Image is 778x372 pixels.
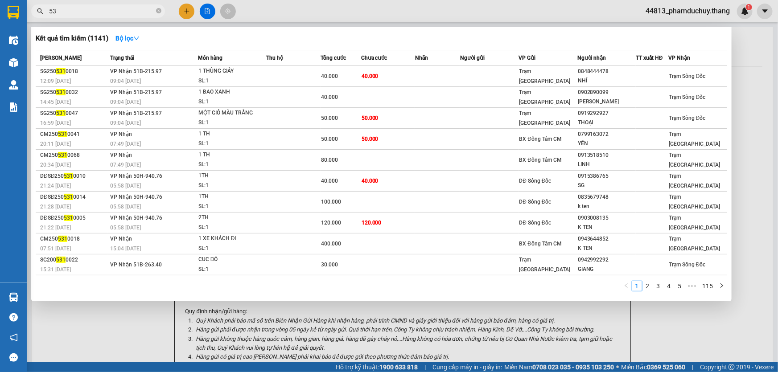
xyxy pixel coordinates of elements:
[58,131,67,137] span: 531
[58,29,130,40] div: TRỢ
[578,255,635,265] div: 0942992292
[64,215,73,221] span: 531
[624,283,629,288] span: left
[362,136,379,142] span: 50.000
[110,55,134,61] span: Trạng thái
[519,68,570,84] span: Trạm [GEOGRAPHIC_DATA]
[40,162,71,168] span: 20:34 [DATE]
[198,265,265,274] div: SL: 1
[110,245,141,252] span: 15:04 [DATE]
[40,255,107,265] div: SG200 0022
[716,281,727,291] li: Next Page
[669,115,706,121] span: Trạm Sông Đốc
[40,266,71,273] span: 15:31 [DATE]
[321,157,338,163] span: 80.000
[198,181,265,191] div: SL: 1
[643,281,653,291] a: 2
[110,173,162,179] span: VP Nhận 50H-940.76
[198,76,265,86] div: SL: 1
[519,55,535,61] span: VP Gửi
[110,262,162,268] span: VP Nhận 51B-263.40
[578,192,635,202] div: 0835679748
[519,110,570,126] span: Trạm [GEOGRAPHIC_DATA]
[321,199,341,205] span: 100.000
[361,55,387,61] span: Chưa cước
[578,223,635,232] div: K TEN
[110,215,162,221] span: VP Nhận 50H-940.76
[321,55,346,61] span: Tổng cước
[110,194,162,200] span: VP Nhận 50H-940.76
[110,152,132,158] span: VP Nhận
[9,333,18,342] span: notification
[578,202,635,211] div: k ten
[110,110,162,116] span: VP Nhận 51B-215.97
[198,223,265,233] div: SL: 1
[58,152,67,158] span: 531
[40,109,107,118] div: SG250 0047
[133,35,140,41] span: down
[577,55,606,61] span: Người nhận
[110,78,141,84] span: 09:04 [DATE]
[621,281,632,291] button: left
[653,281,664,291] li: 3
[362,178,379,184] span: 40.000
[49,6,154,16] input: Tìm tên, số ĐT hoặc mã đơn
[9,293,18,302] img: warehouse-icon
[110,99,141,105] span: 09:04 [DATE]
[40,245,71,252] span: 07:51 [DATE]
[40,99,71,105] span: 14:45 [DATE]
[115,35,140,42] strong: Bộ lọc
[40,78,71,84] span: 12:09 [DATE]
[110,183,141,189] span: 05:58 [DATE]
[40,151,107,160] div: CM250 0068
[669,215,720,231] span: Trạm [GEOGRAPHIC_DATA]
[40,88,107,97] div: SG250 0032
[519,157,562,163] span: BX Đồng Tâm CM
[415,55,428,61] span: Nhãn
[519,241,562,247] span: BX Đồng Tâm CM
[664,281,674,291] a: 4
[40,130,107,139] div: CM250 0041
[362,220,382,226] span: 120.000
[519,199,551,205] span: DĐ Sông Đốc
[719,283,724,288] span: right
[9,80,18,90] img: warehouse-icon
[8,6,19,19] img: logo-vxr
[57,57,131,70] div: 200.000
[460,55,485,61] span: Người gửi
[321,178,338,184] span: 40.000
[198,255,265,265] div: CUC ĐỎ
[58,40,130,52] div: 0819278226
[669,173,720,189] span: Trạm [GEOGRAPHIC_DATA]
[110,204,141,210] span: 05:58 [DATE]
[37,8,43,14] span: search
[578,244,635,253] div: K TEN
[642,281,653,291] li: 2
[321,73,338,79] span: 40.000
[40,67,107,76] div: SG250 0018
[198,66,265,76] div: 1 THÙNG GIẤY
[578,181,635,190] div: SG
[321,262,338,268] span: 30.000
[578,172,635,181] div: 0915386765
[198,234,265,244] div: 1 XE KHÁCH ĐI
[578,88,635,97] div: 0902890099
[198,118,265,128] div: SL: 1
[519,178,551,184] span: DĐ Sông Đốc
[669,131,720,147] span: Trạm [GEOGRAPHIC_DATA]
[669,236,720,252] span: Trạm [GEOGRAPHIC_DATA]
[58,8,79,18] span: Nhận:
[578,265,635,274] div: GIANG
[198,160,265,170] div: SL: 1
[40,55,82,61] span: [PERSON_NAME]
[700,281,716,291] li: 115
[198,55,222,61] span: Món hàng
[110,225,141,231] span: 05:58 [DATE]
[700,281,716,291] a: 115
[198,87,265,97] div: 1 BAO XANH
[519,136,562,142] span: BX Đồng Tâm CM
[321,241,341,247] span: 400.000
[198,108,265,118] div: MỘT GIỎ MÀU TRẮNG
[578,67,635,76] div: 0848444478
[685,281,700,291] li: Next 5 Pages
